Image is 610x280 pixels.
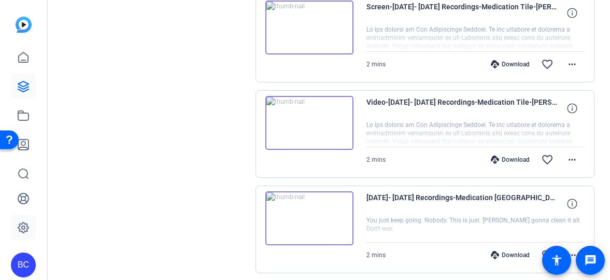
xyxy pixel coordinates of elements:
mat-icon: favorite_border [541,249,554,261]
mat-icon: message [584,254,597,267]
div: Download [486,60,535,68]
span: 2 mins [366,61,386,68]
mat-icon: more_horiz [566,58,578,71]
div: Download [486,156,535,164]
mat-icon: favorite_border [541,153,554,166]
span: 2 mins [366,251,386,259]
mat-icon: more_horiz [566,153,578,166]
div: BC [11,253,36,277]
span: 2 mins [366,156,386,163]
img: thumb-nail [265,96,353,150]
img: blue-gradient.svg [16,17,32,33]
mat-icon: favorite_border [541,58,554,71]
div: Download [486,251,535,259]
img: thumb-nail [265,191,353,245]
span: [DATE]- [DATE] Recordings-Medication [GEOGRAPHIC_DATA]-lia1-2025-10-13-12-01-38-387-1 [366,191,558,216]
mat-icon: accessibility [550,254,563,267]
mat-icon: more_horiz [566,249,578,261]
img: thumb-nail [265,1,353,54]
span: Screen-[DATE]- [DATE] Recordings-Medication Tile-[PERSON_NAME]-2025-10-13-12-07-45-125-0 [366,1,558,25]
span: Video-[DATE]- [DATE] Recordings-Medication Tile-[PERSON_NAME]-2025-10-13-12-07-45-125-0 [366,96,558,121]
